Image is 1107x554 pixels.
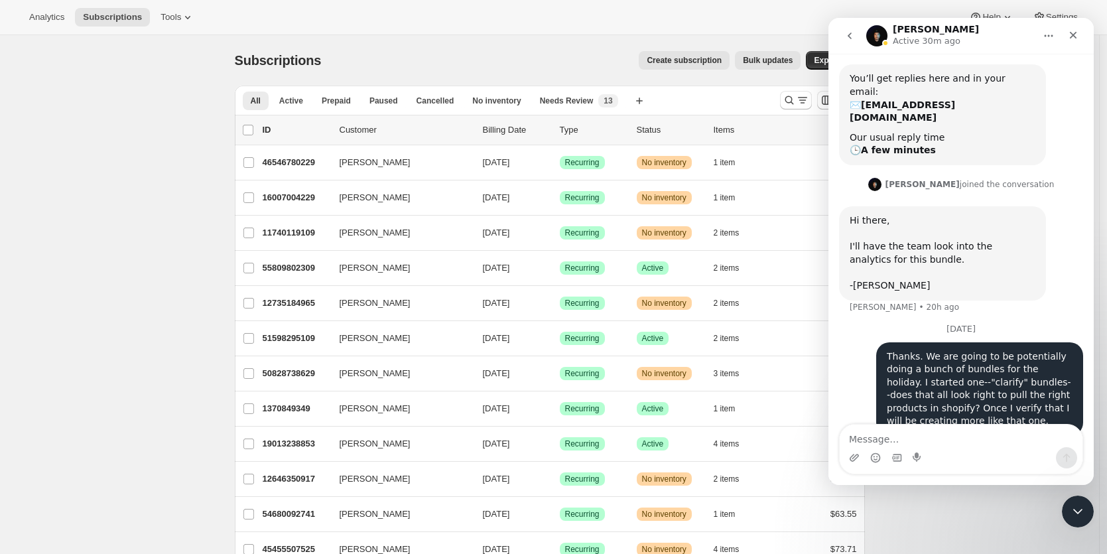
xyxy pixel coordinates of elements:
button: [PERSON_NAME] [332,504,464,525]
span: [DATE] [483,439,510,449]
span: Prepaid [322,96,351,106]
button: [PERSON_NAME] [332,433,464,454]
span: Recurring [565,157,600,168]
p: Customer [340,123,472,137]
button: [PERSON_NAME] [332,363,464,384]
div: 19013238853[PERSON_NAME][DATE]SuccessRecurringSuccessActive4 items$39.53 [263,435,857,453]
button: Analytics [21,8,72,27]
button: [PERSON_NAME] [332,468,464,490]
button: Settings [1025,8,1086,27]
div: 16007004229[PERSON_NAME][DATE]SuccessRecurringWarningNo inventory1 item$16.66 [263,188,857,207]
span: Analytics [29,12,64,23]
div: IDCustomerBilling DateTypeStatusItemsTotal [263,123,857,137]
span: No inventory [642,192,686,203]
span: Recurring [565,474,600,484]
p: 12735184965 [263,297,329,310]
span: 2 items [714,263,740,273]
p: 16007004229 [263,191,329,204]
p: 51598295109 [263,332,329,345]
span: [DATE] [483,474,510,484]
span: 2 items [714,298,740,309]
button: 1 item [714,188,750,207]
span: [DATE] [483,157,510,167]
div: 55809802309[PERSON_NAME][DATE]SuccessRecurringSuccessActive2 items$50.62 [263,259,857,277]
span: [DATE] [483,192,510,202]
span: No inventory [642,157,686,168]
span: Active [642,263,664,273]
div: 46546780229[PERSON_NAME][DATE]SuccessRecurringWarningNo inventory1 item$15.17 [263,153,857,172]
button: Subscriptions [75,8,150,27]
span: Recurring [565,439,600,449]
p: 55809802309 [263,261,329,275]
div: Items [714,123,780,137]
span: Recurring [565,192,600,203]
div: 51598295109[PERSON_NAME][DATE]SuccessRecurringSuccessActive2 items$46.59 [263,329,857,348]
span: Settings [1046,12,1078,23]
div: 11740119109[PERSON_NAME][DATE]SuccessRecurringWarningNo inventory2 items$58.29 [263,224,857,242]
span: [PERSON_NAME] [340,261,411,275]
button: [PERSON_NAME] [332,222,464,243]
span: Needs Review [540,96,594,106]
span: Tools [161,12,181,23]
span: [DATE] [483,403,510,413]
span: 2 items [714,474,740,484]
p: 1370849349 [263,402,329,415]
span: Recurring [565,263,600,273]
span: Recurring [565,368,600,379]
span: All [251,96,261,106]
button: 4 items [714,435,754,453]
button: Bulk updates [735,51,801,70]
span: Cancelled [417,96,454,106]
span: Create subscription [647,55,722,66]
button: Customize table column order and visibility [817,91,836,109]
span: [DATE] [483,298,510,308]
span: No inventory [642,298,686,309]
button: [PERSON_NAME] [332,398,464,419]
span: Paused [369,96,398,106]
button: [PERSON_NAME] [332,257,464,279]
span: No inventory [642,368,686,379]
div: 54680092741[PERSON_NAME][DATE]SuccessRecurringWarningNo inventory1 item$63.55 [263,505,857,523]
span: [DATE] [483,263,510,273]
span: [DATE] [483,333,510,343]
span: $73.71 [830,544,857,554]
button: 2 items [714,470,754,488]
span: [DATE] [483,544,510,554]
span: No inventory [472,96,521,106]
iframe: Intercom live chat [828,18,1094,485]
span: 1 item [714,509,736,519]
span: $63.55 [830,509,857,519]
button: [PERSON_NAME] [332,293,464,314]
span: Active [279,96,303,106]
span: Recurring [565,509,600,519]
span: [PERSON_NAME] [340,226,411,240]
div: Type [560,123,626,137]
button: Export [806,51,847,70]
p: 19013238853 [263,437,329,450]
span: Recurring [565,298,600,309]
iframe: Intercom live chat [1062,496,1094,527]
button: [PERSON_NAME] [332,328,464,349]
p: 11740119109 [263,226,329,240]
span: [PERSON_NAME] [340,367,411,380]
button: Tools [153,8,202,27]
span: 3 items [714,368,740,379]
span: Help [982,12,1000,23]
span: Active [642,403,664,414]
span: [PERSON_NAME] [340,402,411,415]
span: Bulk updates [743,55,793,66]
